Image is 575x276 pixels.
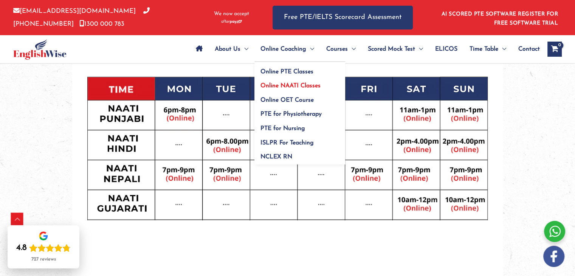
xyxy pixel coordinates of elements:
a: CoursesMenu Toggle [320,36,362,62]
a: About UsMenu Toggle [209,36,254,62]
div: Rating: 4.8 out of 5 [16,243,71,253]
a: 1300 000 783 [79,21,124,27]
span: Menu Toggle [240,36,248,62]
span: Menu Toggle [415,36,423,62]
aside: Header Widget 1 [437,5,562,30]
a: Online NAATI Classes [254,76,345,91]
a: ISLPR For Teaching [254,133,345,147]
a: [EMAIL_ADDRESS][DOMAIN_NAME] [13,8,136,14]
a: Contact [512,36,540,62]
span: ISLPR For Teaching [260,140,314,146]
img: white-facebook.png [543,246,564,267]
span: Scored Mock Test [368,36,415,62]
a: [PHONE_NUMBER] [13,8,150,27]
img: cropped-ew-logo [13,39,67,60]
a: PTE for Nursing [254,119,345,133]
span: Courses [326,36,348,62]
a: ELICOS [429,36,463,62]
a: PTE for Physiotherapy [254,105,345,119]
span: About Us [215,36,240,62]
span: NCLEX RN [260,154,292,160]
div: 4.8 [16,243,27,253]
span: ELICOS [435,36,457,62]
span: Time Table [470,36,498,62]
span: Online PTE Classes [260,69,313,75]
span: PTE for Nursing [260,126,305,132]
span: Menu Toggle [306,36,314,62]
span: Online OET Course [260,97,314,103]
a: View Shopping Cart, empty [547,42,562,57]
a: Online CoachingMenu Toggle [254,36,320,62]
span: Online NAATI Classes [260,83,321,89]
a: Scored Mock TestMenu Toggle [362,36,429,62]
a: Time TableMenu Toggle [463,36,512,62]
nav: Site Navigation: Main Menu [190,36,540,62]
img: Afterpay-Logo [221,20,242,24]
a: Online PTE Classes [254,62,345,76]
a: Free PTE/IELTS Scorecard Assessment [273,6,413,29]
span: We now accept [214,10,249,18]
span: PTE for Physiotherapy [260,111,322,117]
span: Menu Toggle [498,36,506,62]
a: NCLEX RN [254,147,345,165]
span: Menu Toggle [348,36,356,62]
span: Online Coaching [260,36,306,62]
span: Contact [518,36,540,62]
a: AI SCORED PTE SOFTWARE REGISTER FOR FREE SOFTWARE TRIAL [442,11,558,26]
a: Online OET Course [254,90,345,105]
div: 727 reviews [31,256,56,262]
